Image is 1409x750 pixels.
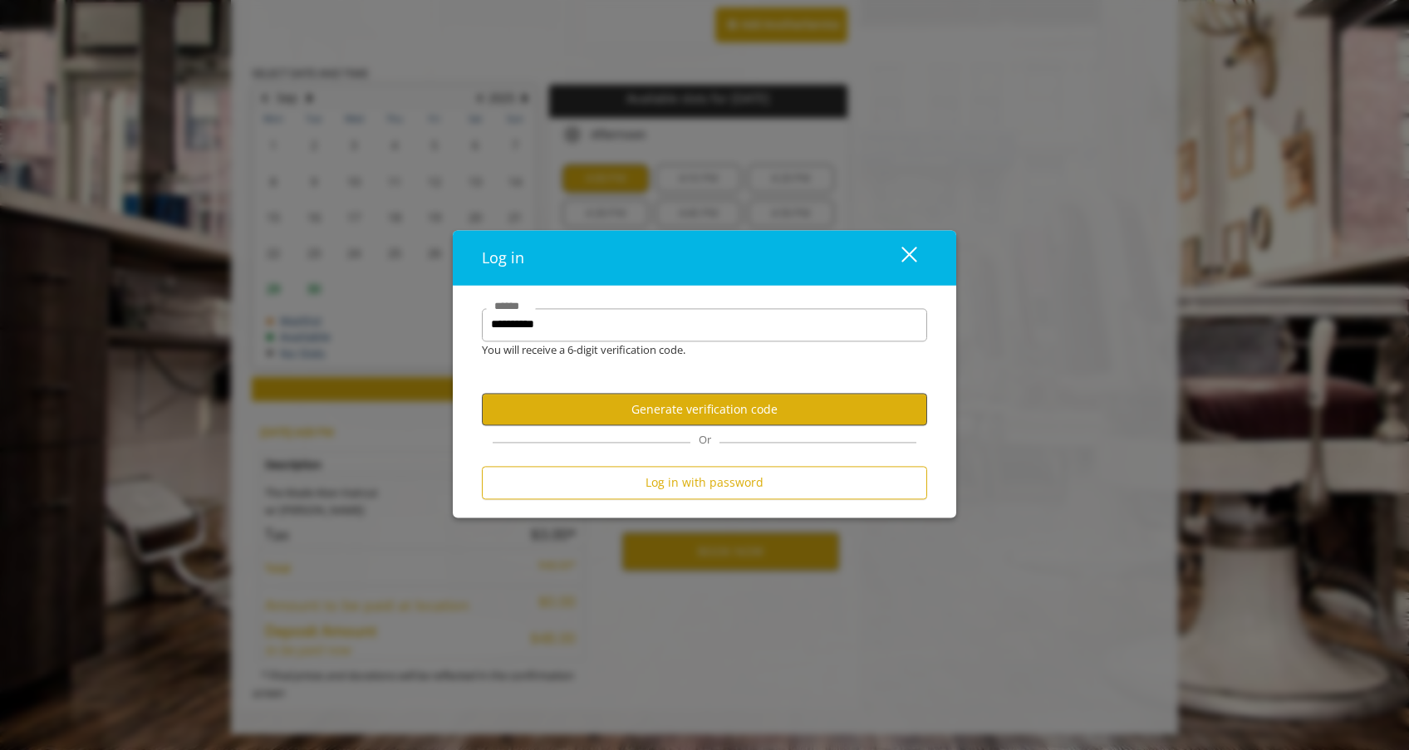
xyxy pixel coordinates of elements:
button: Log in with password [482,467,927,499]
div: You will receive a 6-digit verification code. [469,341,915,359]
span: Or [690,433,719,448]
span: Log in [482,248,524,267]
button: Generate verification code [482,394,927,426]
button: close dialog [871,241,927,275]
div: close dialog [882,245,916,270]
